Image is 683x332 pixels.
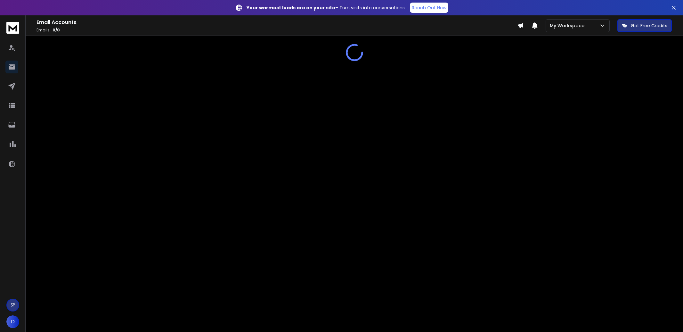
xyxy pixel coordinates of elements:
h1: Email Accounts [37,19,517,26]
img: logo [6,22,19,34]
a: Reach Out Now [410,3,448,13]
p: Get Free Credits [631,22,667,29]
button: Get Free Credits [617,19,672,32]
p: My Workspace [550,22,587,29]
button: D [6,315,19,328]
p: – Turn visits into conversations [247,4,405,11]
p: Reach Out Now [412,4,446,11]
span: 0 / 0 [53,27,60,33]
strong: Your warmest leads are on your site [247,4,335,11]
p: Emails : [37,28,517,33]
